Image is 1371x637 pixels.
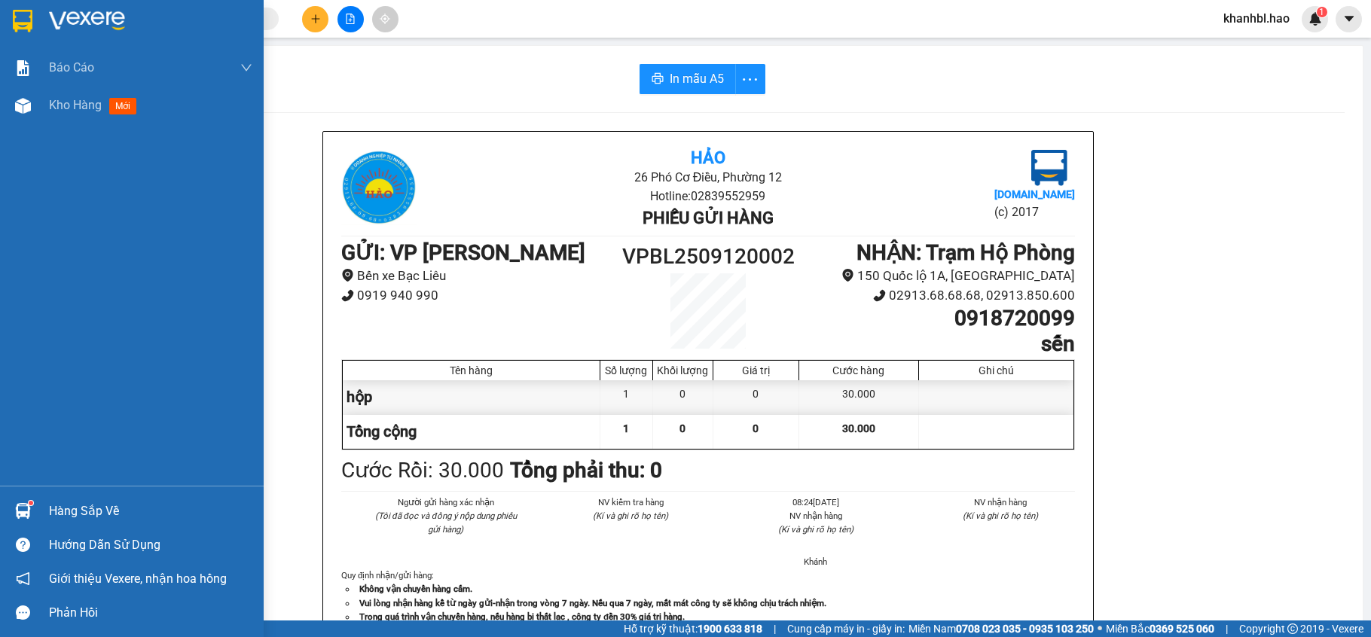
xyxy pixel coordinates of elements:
span: Miền Nam [908,620,1094,637]
span: printer [652,72,664,87]
li: 26 Phó Cơ Điều, Phường 12 [463,168,952,187]
strong: Không vận chuyển hàng cấm. [359,584,472,594]
h1: VPBL2509120002 [616,240,800,273]
b: GỬI : VP [PERSON_NAME] [341,240,585,265]
img: icon-new-feature [1308,12,1322,26]
span: 1 [623,422,629,434]
span: file-add [345,14,356,24]
h1: 0918720099 [800,306,1075,331]
li: Người gửi hàng xác nhận [371,495,521,509]
span: down [240,62,252,74]
div: Cước Rồi : 30.000 [341,454,504,487]
i: (Kí và ghi rõ họ tên) [963,511,1038,521]
div: Số lượng [604,364,649,376]
span: 1 [1319,7,1324,17]
button: aim [372,6,398,32]
li: NV nhận hàng [927,495,1076,509]
span: notification [16,571,30,586]
span: Hỗ trợ kỹ thuật: [624,620,762,637]
span: more [736,70,765,89]
img: logo-vxr [13,10,32,32]
sup: 1 [29,501,33,505]
b: NHẬN : Trạm Hộ Phòng [856,240,1075,265]
img: solution-icon [15,60,31,76]
div: 1 [600,380,653,414]
span: Kho hàng [49,98,102,112]
span: Giới thiệu Vexere, nhận hoa hồng [49,569,227,588]
b: Phiếu gửi hàng [643,209,774,227]
span: phone [873,289,886,302]
button: more [735,64,765,94]
img: logo.jpg [341,150,417,225]
div: Khối lượng [657,364,709,376]
i: (Tôi đã đọc và đồng ý nộp dung phiếu gửi hàng) [375,511,517,535]
span: mới [109,98,136,114]
b: [DOMAIN_NAME] [994,188,1075,200]
div: Quy định nhận/gửi hàng : [341,568,1075,636]
li: NV nhận hàng [741,509,890,523]
i: (Kí và ghi rõ họ tên) [593,511,668,521]
b: Tổng phải thu: 0 [510,458,662,483]
li: Hotline: 02839552959 [463,187,952,206]
button: caret-down [1336,6,1362,32]
span: copyright [1287,623,1298,634]
div: Giá trị [717,364,795,376]
li: Hotline: 02839552959 [141,56,630,75]
li: NV kiểm tra hàng [557,495,706,509]
img: warehouse-icon [15,503,31,519]
div: Phản hồi [49,602,252,624]
span: In mẫu A5 [670,69,724,88]
li: 26 Phó Cơ Điều, Phường 12 [141,37,630,56]
span: environment [341,269,354,282]
strong: Trong quá trình vận chuyển hàng, nếu hàng bị thất lạc , công ty đền 30% giá trị hàng. [359,611,685,622]
span: message [16,605,30,620]
span: Cung cấp máy in - giấy in: [787,620,905,637]
sup: 1 [1317,7,1327,17]
span: khanhbl.hao [1211,9,1302,28]
div: Tên hàng [347,364,596,376]
span: 30.000 [842,422,875,434]
span: plus [310,14,321,24]
li: 0919 940 990 [341,285,616,306]
b: Hảo [691,148,725,167]
span: 0 [679,422,685,434]
li: 08:24[DATE] [741,495,890,509]
div: Hàng sắp về [49,500,252,523]
span: ⚪️ [1098,626,1102,632]
li: 02913.68.68.68, 02913.850.600 [800,285,1075,306]
span: phone [341,289,354,302]
strong: 0369 525 060 [1150,623,1214,635]
div: Cước hàng [803,364,915,376]
div: 0 [713,380,799,414]
span: | [1226,620,1228,637]
h1: sến [800,331,1075,357]
div: 0 [653,380,713,414]
span: Tổng cộng [347,422,417,440]
span: Miền Bắc [1106,620,1214,637]
span: caret-down [1342,12,1356,26]
span: environment [841,269,854,282]
div: hộp [343,380,600,414]
div: Ghi chú [923,364,1070,376]
button: plus [302,6,328,32]
li: Bến xe Bạc Liêu [341,266,616,286]
span: aim [380,14,390,24]
li: 150 Quốc lộ 1A, [GEOGRAPHIC_DATA] [800,266,1075,286]
div: 30.000 [799,380,919,414]
img: logo.jpg [1031,150,1067,186]
i: (Kí và ghi rõ họ tên) [778,524,853,535]
span: | [774,620,776,637]
div: Hướng dẫn sử dụng [49,534,252,556]
strong: 0708 023 035 - 0935 103 250 [956,623,1094,635]
button: file-add [337,6,364,32]
li: (c) 2017 [994,203,1075,221]
span: 0 [753,422,759,434]
span: Báo cáo [49,58,94,77]
span: question-circle [16,538,30,552]
button: printerIn mẫu A5 [640,64,736,94]
b: GỬI : VP [PERSON_NAME] [19,109,263,134]
img: logo.jpg [19,19,94,94]
img: warehouse-icon [15,98,31,114]
strong: Vui lòng nhận hàng kể từ ngày gửi-nhận trong vòng 7 ngày. Nếu qua 7 ngày, mất mát công ty sẽ khôn... [359,598,826,608]
li: Khánh [741,555,890,568]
